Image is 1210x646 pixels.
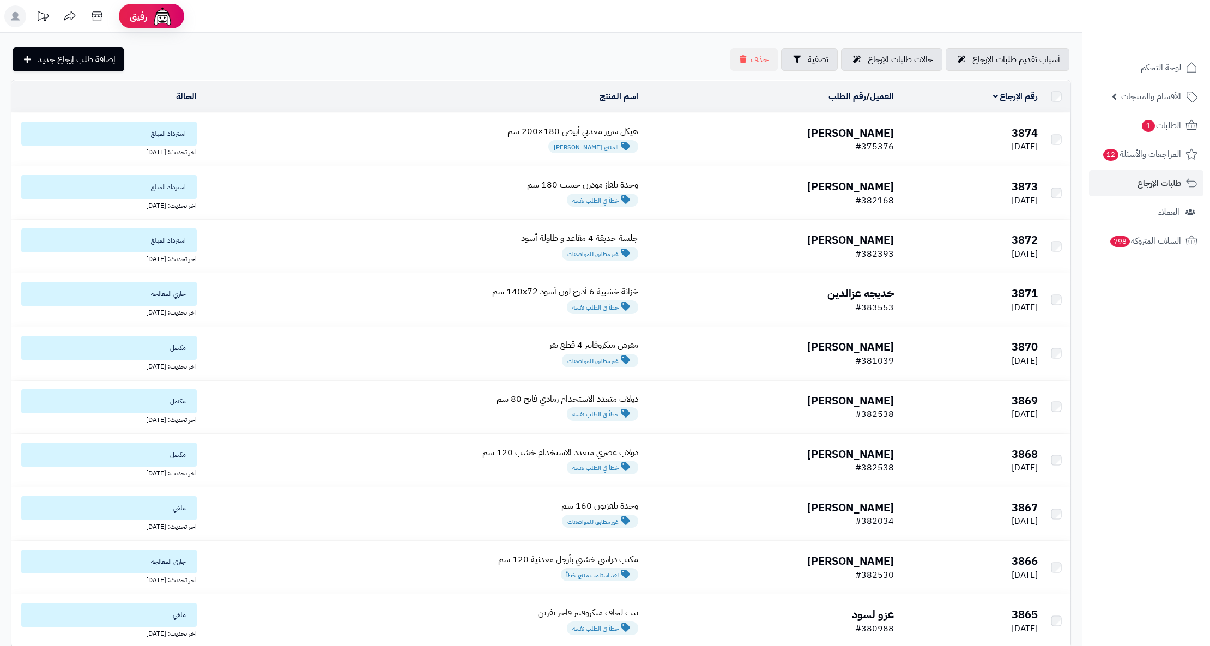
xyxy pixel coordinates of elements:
[1012,125,1038,141] b: 3874
[870,90,894,103] a: العميل
[1012,515,1038,528] span: [DATE]
[855,194,894,207] span: #382168
[13,47,124,71] a: إضافة طلب إرجاع جديد
[567,194,638,207] span: خطأ في الطلب نفسه
[538,606,638,619] span: بيت لحاف ميكروفيبر فاخر نفرين
[16,199,197,210] div: اخر تحديث: [DATE]
[1110,236,1130,247] span: 798
[1089,170,1203,196] a: طلبات الإرجاع
[567,407,638,421] span: خطأ في الطلب نفسه
[562,515,638,528] span: غير مطابق للمواصفات
[16,573,197,585] div: اخر تحديث: [DATE]
[1089,228,1203,254] a: السلات المتروكة798
[130,10,147,23] span: رفيق
[1089,55,1203,81] a: لوحة التحكم
[38,53,116,66] span: إضافة طلب إرجاع جديد
[1138,176,1181,191] span: طلبات الإرجاع
[497,393,638,406] a: دولاب متعدد الاستخدام رمادي فاتح 80 سم
[600,90,638,103] a: اسم المنتج
[855,354,894,367] span: #381039
[1012,499,1038,516] b: 3867
[808,53,828,66] span: تصفية
[1141,60,1181,75] span: لوحة التحكم
[1012,569,1038,582] span: [DATE]
[807,232,894,248] b: [PERSON_NAME]
[1012,461,1038,474] span: [DATE]
[498,553,638,566] span: مكتب دراسي خشبي بأرجل معدنية 120 سم
[1012,285,1038,301] b: 3871
[1103,149,1118,161] span: 12
[1158,204,1179,220] span: العملاء
[751,53,769,66] span: حذف
[1012,339,1038,355] b: 3870
[1012,354,1038,367] span: [DATE]
[507,125,638,138] a: هيكل سرير معدني أبيض 180×200 سم
[562,354,638,367] span: غير مطابق للمواصفات
[807,339,894,355] b: [PERSON_NAME]
[16,627,197,638] div: اخر تحديث: [DATE]
[1012,446,1038,462] b: 3868
[21,389,197,413] span: مكتمل
[567,621,638,635] span: خطأ في الطلب نفسه
[482,446,638,459] span: دولاب عصري متعدد الاستخدام خشب 120 سم
[1089,112,1203,138] a: الطلبات1
[16,413,197,425] div: اخر تحديث: [DATE]
[561,499,638,512] a: وحدة تلفزيون 160 سم
[21,228,197,252] span: استرداد المبلغ
[21,175,197,199] span: استرداد المبلغ
[852,606,894,623] b: عزو لسود
[176,90,197,103] a: الحالة
[527,178,638,191] a: وحدة تلفاز مودرن خشب 180 سم
[1012,553,1038,569] b: 3866
[1012,622,1038,635] span: [DATE]
[1012,247,1038,261] span: [DATE]
[21,443,197,467] span: مكتمل
[807,446,894,462] b: [PERSON_NAME]
[16,146,197,157] div: اخر تحديث: [DATE]
[21,282,197,306] span: جاري المعالجه
[1142,120,1155,132] span: 1
[521,232,638,245] a: جلسة حديقة 4 مقاعد و طاولة أسود
[781,48,838,71] button: تصفية
[972,53,1060,66] span: أسباب تقديم طلبات الإرجاع
[1012,232,1038,248] b: 3872
[855,247,894,261] span: #382393
[1012,178,1038,195] b: 3873
[21,603,197,627] span: ملغي
[1089,141,1203,167] a: المراجعات والأسئلة12
[855,461,894,474] span: #382538
[561,568,638,582] span: لقد استلمت منتج خطأ
[807,553,894,569] b: [PERSON_NAME]
[29,5,56,30] a: تحديثات المنصة
[567,300,638,314] span: خطأ في الطلب نفسه
[492,285,638,298] a: خزانة خشبية 6 أدرج لون أسود 140x72 سم
[1012,301,1038,314] span: [DATE]
[549,339,638,352] a: مفرش ميكروفايبر 4 قطع نفر
[730,48,778,71] button: حذف
[21,550,197,573] span: جاري المعالجه
[16,306,197,317] div: اخر تحديث: [DATE]
[855,301,894,314] span: #383553
[1012,140,1038,153] span: [DATE]
[855,408,894,421] span: #382538
[562,247,638,261] span: غير مطابق للمواصفات
[1089,199,1203,225] a: العملاء
[1136,31,1200,53] img: logo-2.png
[1012,408,1038,421] span: [DATE]
[1121,89,1181,104] span: الأقسام والمنتجات
[16,520,197,532] div: اخر تحديث: [DATE]
[21,122,197,146] span: استرداد المبلغ
[946,48,1069,71] a: أسباب تقديم طلبات الإرجاع
[807,178,894,195] b: [PERSON_NAME]
[855,622,894,635] span: #380988
[567,461,638,474] span: خطأ في الطلب نفسه
[152,5,173,27] img: ai-face.png
[828,90,866,103] a: رقم الطلب
[548,140,638,154] span: المنتج [PERSON_NAME]
[807,499,894,516] b: [PERSON_NAME]
[16,252,197,264] div: اخر تحديث: [DATE]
